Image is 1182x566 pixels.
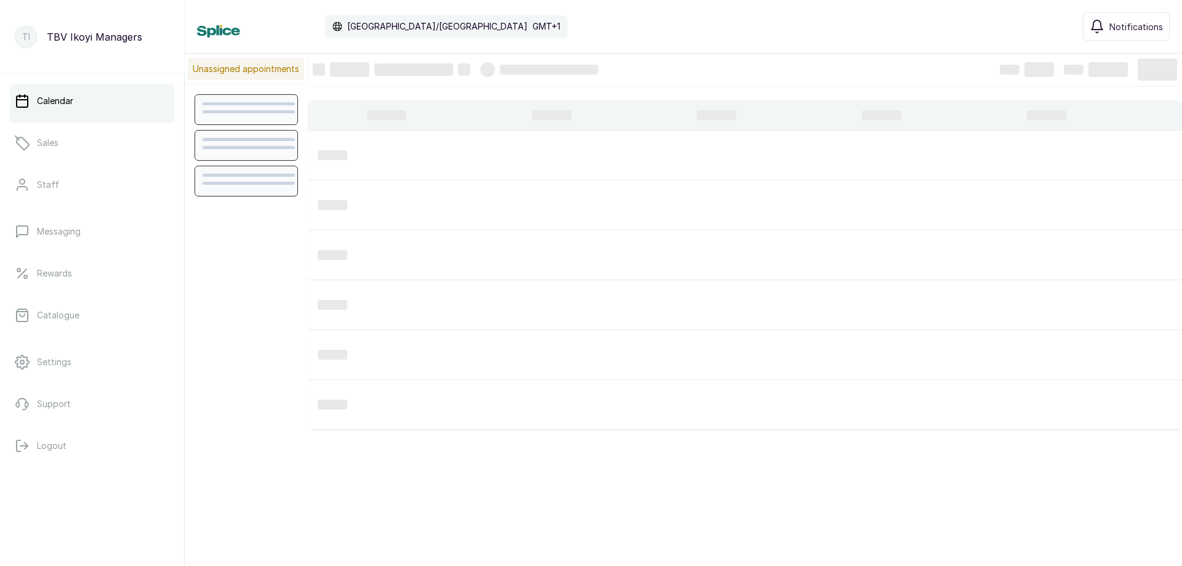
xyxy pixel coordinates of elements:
[37,95,73,107] p: Calendar
[347,20,528,33] p: [GEOGRAPHIC_DATA]/[GEOGRAPHIC_DATA]
[37,309,79,321] p: Catalogue
[533,20,560,33] p: GMT+1
[10,126,174,160] a: Sales
[37,137,58,149] p: Sales
[22,31,30,43] p: TI
[1083,12,1170,41] button: Notifications
[10,256,174,291] a: Rewards
[10,298,174,333] a: Catalogue
[10,345,174,379] a: Settings
[10,84,174,118] a: Calendar
[1109,20,1163,33] span: Notifications
[37,440,66,452] p: Logout
[10,387,174,421] a: Support
[10,429,174,463] button: Logout
[47,30,142,44] p: TBV Ikoyi Managers
[10,168,174,202] a: Staff
[37,179,59,191] p: Staff
[37,398,71,410] p: Support
[188,58,304,80] p: Unassigned appointments
[37,267,72,280] p: Rewards
[10,214,174,249] a: Messaging
[37,356,71,368] p: Settings
[37,225,81,238] p: Messaging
